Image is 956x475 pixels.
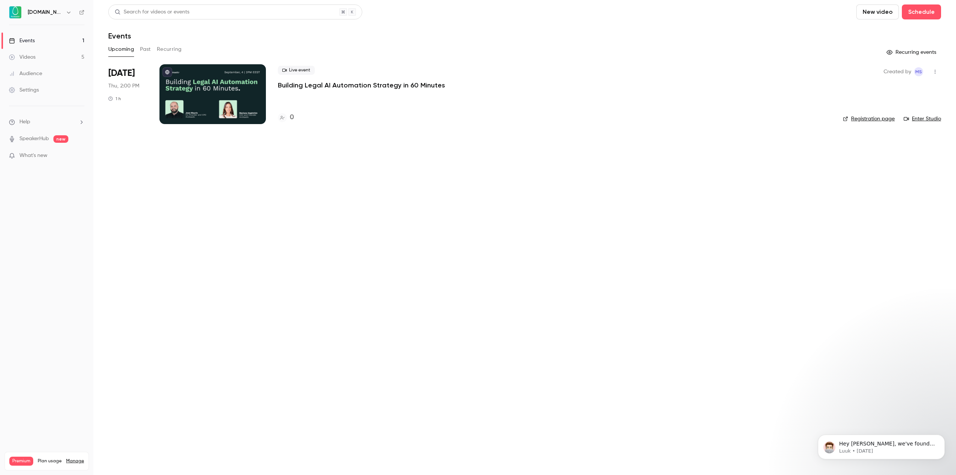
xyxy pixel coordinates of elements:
[28,9,63,16] h6: [DOMAIN_NAME]
[19,152,47,160] span: What's new
[19,118,30,126] span: Help
[9,53,35,61] div: Videos
[108,67,135,79] span: [DATE]
[902,4,941,19] button: Schedule
[115,8,189,16] div: Search for videos or events
[843,115,895,123] a: Registration page
[915,67,922,76] span: MS
[108,31,131,40] h1: Events
[884,67,911,76] span: Created by
[904,115,941,123] a: Enter Studio
[278,112,294,123] a: 0
[140,43,151,55] button: Past
[290,112,294,123] h4: 0
[9,457,33,466] span: Premium
[108,82,139,90] span: Thu, 2:00 PM
[278,66,315,75] span: Live event
[278,81,445,90] a: Building Legal AI Automation Strategy in 60 Minutes
[9,37,35,44] div: Events
[883,46,941,58] button: Recurring events
[66,458,84,464] a: Manage
[108,96,121,102] div: 1 h
[856,4,899,19] button: New video
[9,6,21,18] img: Avokaado.io
[9,70,42,77] div: Audience
[807,419,956,471] iframe: Intercom notifications message
[9,118,84,126] li: help-dropdown-opener
[19,135,49,143] a: SpeakerHub
[108,64,148,124] div: Sep 4 Thu, 2:00 PM (Europe/Tallinn)
[914,67,923,76] span: Marie Skachko
[108,43,134,55] button: Upcoming
[53,135,68,143] span: new
[9,86,39,94] div: Settings
[157,43,182,55] button: Recurring
[38,458,62,464] span: Plan usage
